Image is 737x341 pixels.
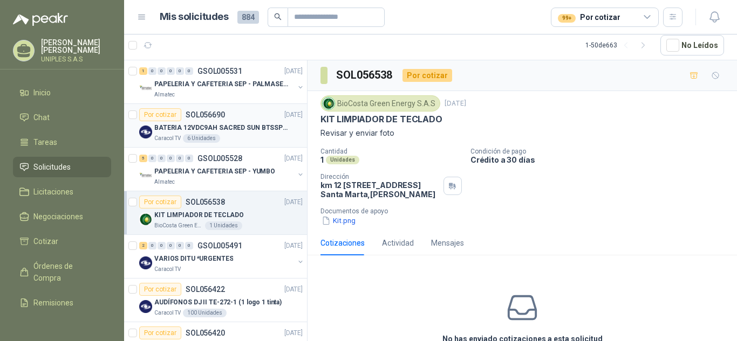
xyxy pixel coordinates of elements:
a: 2 0 0 0 0 0 GSOL005491[DATE] Company LogoVARIOS DITU *URGENTESCaracol TV [139,239,305,274]
img: Company Logo [139,256,152,269]
span: Inicio [33,87,51,99]
h1: Mis solicitudes [160,9,229,25]
div: 0 [167,242,175,249]
button: Kit.png [320,215,357,226]
a: Órdenes de Compra [13,256,111,288]
img: Company Logo [139,213,152,226]
img: Company Logo [139,126,152,138]
div: Por cotizar [139,108,181,121]
a: Por cotizarSOL056422[DATE] Company LogoAUDÍFONOS DJ II TE-272-1 (1 logo 1 tinta)Caracol TV100 Uni... [124,279,307,322]
a: Negociaciones [13,206,111,227]
div: 5 [139,155,147,162]
p: BioCosta Green Energy S.A.S [154,221,203,230]
div: 1 - 50 de 663 [585,37,652,54]
p: SOL056422 [186,286,225,293]
div: 0 [185,242,193,249]
span: Negociaciones [33,211,83,222]
img: Company Logo [139,300,152,313]
p: km 12 [STREET_ADDRESS] Santa Marta , [PERSON_NAME] [320,180,439,199]
a: Por cotizarSOL056690[DATE] Company LogoBATERIA 12VDC9AH SACRED SUN BTSSP12-9HRCaracol TV6 Unidades [124,104,307,148]
span: 884 [237,11,259,24]
p: [DATE] [284,284,303,295]
span: Remisiones [33,297,73,309]
span: Órdenes de Compra [33,260,101,284]
p: Documentos de apoyo [320,207,733,215]
p: SOL056690 [186,111,225,119]
a: Solicitudes [13,157,111,177]
p: [DATE] [284,154,303,164]
p: KIT LIMPIADOR DE TECLADO [320,114,442,125]
div: 0 [148,155,156,162]
img: Company Logo [323,98,335,109]
div: 1 Unidades [205,221,242,230]
div: 0 [176,242,184,249]
div: BioCosta Green Energy S.A.S [320,95,440,112]
p: PAPELERIA Y CAFETERIA SEP - YUMBO [154,166,275,177]
p: Revisar y enviar foto [320,127,724,139]
p: [DATE] [284,66,303,76]
p: GSOL005531 [197,67,242,75]
p: KIT LIMPIADOR DE TECLADO [154,210,244,220]
p: [DATE] [284,241,303,251]
p: Caracol TV [154,265,181,274]
p: SOL056420 [186,329,225,337]
a: Chat [13,107,111,128]
p: [DATE] [284,110,303,120]
div: 100 Unidades [183,309,227,317]
div: Mensajes [431,237,464,249]
div: 0 [167,155,175,162]
p: Caracol TV [154,309,181,317]
p: [DATE] [284,328,303,338]
span: Cotizar [33,235,58,247]
span: Chat [33,112,50,123]
div: 1 [139,67,147,75]
button: No Leídos [660,35,724,55]
div: 0 [167,67,175,75]
p: PAPELERIA Y CAFETERIA SEP - PALMASECA [154,79,289,89]
img: Logo peakr [13,13,68,26]
div: Actividad [382,237,414,249]
span: Tareas [33,136,57,148]
p: VARIOS DITU *URGENTES [154,254,233,264]
a: Por cotizarSOL056538[DATE] Company LogoKIT LIMPIADOR DE TECLADOBioCosta Green Energy S.A.S1 Unidades [124,191,307,235]
div: 99+ [558,14,576,23]
div: 0 [176,67,184,75]
h3: SOL056538 [336,67,394,83]
a: Inicio [13,82,111,103]
p: Crédito a 30 días [470,155,733,164]
p: UNIPLES S.A.S [41,56,111,62]
p: Almatec [154,91,175,99]
p: Dirección [320,173,439,180]
p: Cantidad [320,148,462,155]
img: Company Logo [139,82,152,95]
div: Por cotizar [558,11,620,23]
p: SOL056538 [186,198,225,206]
div: 0 [185,67,193,75]
div: 6 Unidades [183,134,220,143]
p: GSOL005491 [197,242,242,249]
p: BATERIA 12VDC9AH SACRED SUN BTSSP12-9HR [154,123,289,133]
a: 5 0 0 0 0 0 GSOL005528[DATE] Company LogoPAPELERIA Y CAFETERIA SEP - YUMBOAlmatec [139,152,305,186]
a: Cotizar [13,231,111,252]
a: Licitaciones [13,182,111,202]
div: Cotizaciones [320,237,365,249]
span: Licitaciones [33,186,73,198]
p: [DATE] [284,197,303,207]
p: GSOL005528 [197,155,242,162]
p: [DATE] [445,99,466,109]
div: 2 [139,242,147,249]
p: [PERSON_NAME] [PERSON_NAME] [41,39,111,54]
span: search [274,13,282,20]
div: 0 [148,67,156,75]
div: 0 [176,155,184,162]
div: 0 [158,67,166,75]
div: 0 [158,242,166,249]
div: 0 [185,155,193,162]
div: Por cotizar [139,283,181,296]
span: Solicitudes [33,161,71,173]
div: 0 [158,155,166,162]
p: Caracol TV [154,134,181,143]
img: Company Logo [139,169,152,182]
div: 0 [148,242,156,249]
a: Tareas [13,132,111,152]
